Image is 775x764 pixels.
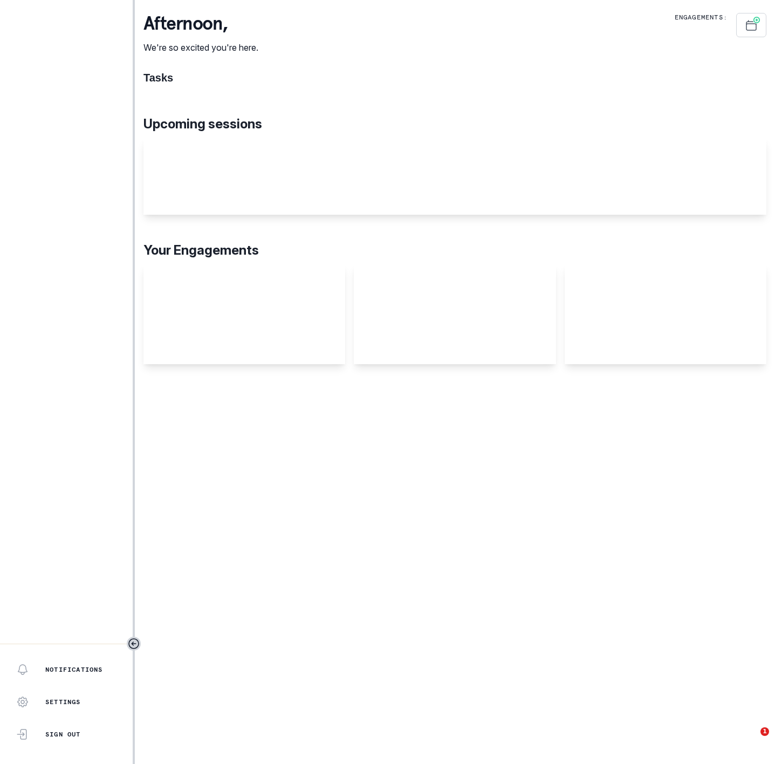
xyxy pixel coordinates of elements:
button: Schedule Sessions [736,13,766,37]
button: Toggle sidebar [127,637,141,651]
p: Upcoming sessions [143,114,766,134]
p: Settings [45,698,81,706]
p: Your Engagements [143,241,766,260]
p: Notifications [45,665,103,674]
h1: Tasks [143,71,766,84]
iframe: Intercom live chat [738,727,764,753]
p: We're so excited you're here. [143,41,258,54]
p: afternoon , [143,13,258,35]
p: Sign Out [45,730,81,739]
p: Engagements: [675,13,728,22]
span: 1 [760,727,769,736]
